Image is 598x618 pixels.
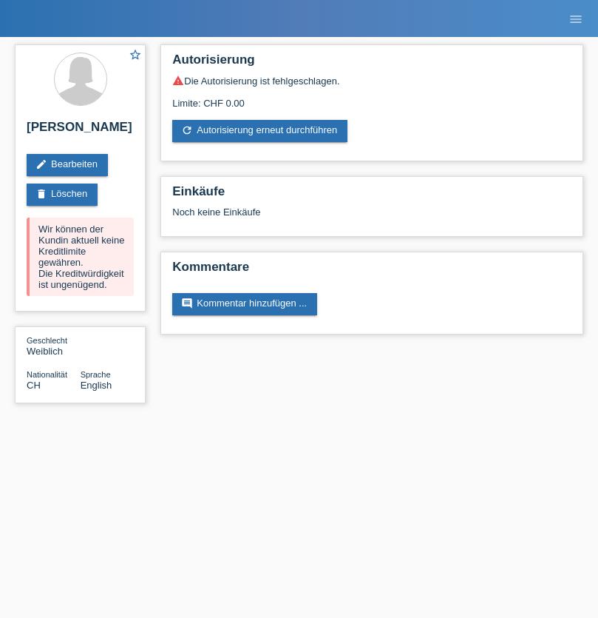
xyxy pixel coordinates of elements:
a: refreshAutorisierung erneut durchführen [172,120,347,142]
i: comment [181,298,193,309]
i: menu [568,12,583,27]
span: English [81,380,112,391]
i: star_border [129,48,142,61]
a: editBearbeiten [27,154,108,176]
span: Sprache [81,370,111,379]
h2: [PERSON_NAME] [27,120,134,142]
a: menu [561,14,591,23]
div: Wir können der Kundin aktuell keine Kreditlimite gewähren. Die Kreditwürdigkeit ist ungenügend. [27,218,134,296]
h2: Einkäufe [172,184,571,206]
h2: Kommentare [172,260,571,282]
a: commentKommentar hinzufügen ... [172,293,317,315]
span: Schweiz [27,380,41,391]
i: warning [172,75,184,87]
div: Limite: CHF 0.00 [172,87,571,109]
a: deleteLöschen [27,184,98,206]
div: Die Autorisierung ist fehlgeschlagen. [172,75,571,87]
i: refresh [181,124,193,136]
span: Geschlecht [27,336,67,345]
i: delete [35,188,47,200]
div: Noch keine Einkäufe [172,206,571,229]
span: Nationalität [27,370,67,379]
i: edit [35,158,47,170]
a: star_border [129,48,142,64]
div: Weiblich [27,335,81,357]
h2: Autorisierung [172,53,571,75]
